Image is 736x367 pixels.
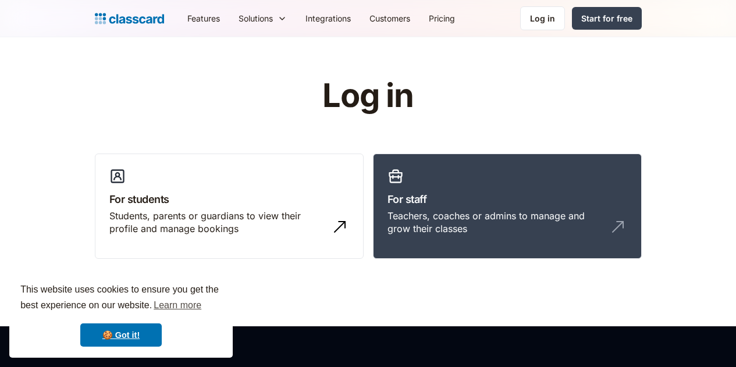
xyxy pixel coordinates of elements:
div: Students, parents or guardians to view their profile and manage bookings [109,209,326,236]
a: Integrations [296,5,360,31]
a: home [95,10,164,27]
a: Pricing [419,5,464,31]
a: For studentsStudents, parents or guardians to view their profile and manage bookings [95,154,364,259]
a: Start for free [572,7,642,30]
a: dismiss cookie message [80,323,162,347]
span: This website uses cookies to ensure you get the best experience on our website. [20,283,222,314]
a: Log in [520,6,565,30]
a: Features [178,5,229,31]
h3: For students [109,191,349,207]
a: For staffTeachers, coaches or admins to manage and grow their classes [373,154,642,259]
div: Solutions [239,12,273,24]
div: Start for free [581,12,632,24]
a: Customers [360,5,419,31]
div: Log in [530,12,555,24]
div: Teachers, coaches or admins to manage and grow their classes [387,209,604,236]
div: Solutions [229,5,296,31]
a: learn more about cookies [152,297,203,314]
div: cookieconsent [9,272,233,358]
h3: For staff [387,191,627,207]
h1: Log in [183,78,553,114]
